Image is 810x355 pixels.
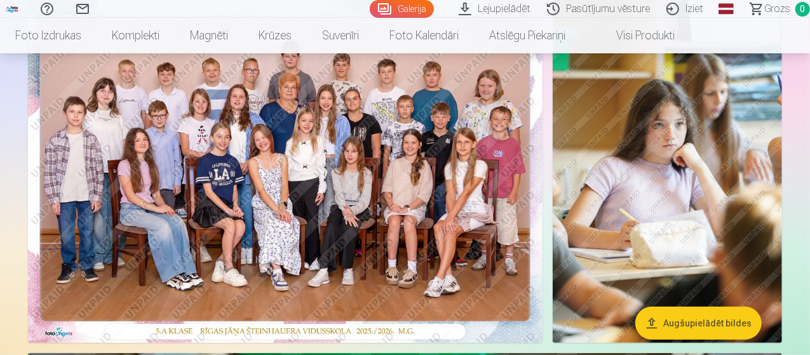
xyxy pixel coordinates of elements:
a: Foto kalendāri [374,18,474,53]
button: Augšupielādēt bildes [635,307,762,340]
a: Visi produkti [581,18,690,53]
a: Atslēgu piekariņi [474,18,581,53]
a: Krūzes [243,18,307,53]
a: Magnēti [175,18,243,53]
a: Suvenīri [307,18,374,53]
img: /fa1 [5,5,19,13]
span: 0 [795,2,810,17]
span: Grozs [764,1,790,17]
a: Komplekti [97,18,175,53]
